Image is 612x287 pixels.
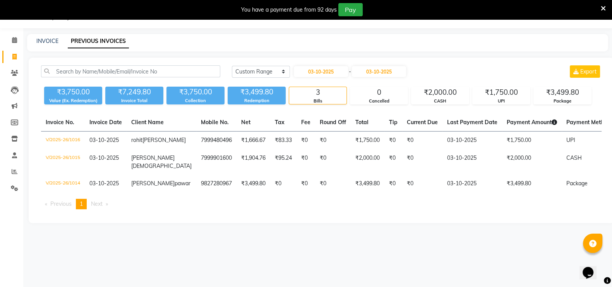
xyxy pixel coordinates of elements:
[175,180,190,187] span: pawar
[384,175,402,193] td: ₹0
[534,87,591,98] div: ₹3,499.80
[289,98,346,104] div: Bills
[411,98,469,104] div: CASH
[166,87,225,97] div: ₹3,750.00
[89,119,122,126] span: Invoice Date
[402,132,442,150] td: ₹0
[166,97,225,104] div: Collection
[241,6,337,14] div: You have a payment due from 92 days
[105,87,163,97] div: ₹7,249.80
[442,132,502,150] td: 03-10-2025
[44,97,102,104] div: Value (Ex. Redemption)
[315,132,351,150] td: ₹0
[228,97,286,104] div: Redemption
[237,175,270,193] td: ₹3,499.80
[402,175,442,193] td: ₹0
[142,137,186,143] span: [PERSON_NAME]
[41,65,220,77] input: Search by Name/Mobile/Email/Invoice No
[237,149,270,175] td: ₹1,904.76
[131,180,175,187] span: [PERSON_NAME]
[196,132,237,150] td: 7999480496
[442,149,502,175] td: 03-10-2025
[131,137,142,143] span: rohit
[131,119,164,126] span: Client Name
[580,68,597,75] span: Export
[241,119,250,126] span: Net
[80,200,83,207] span: 1
[566,180,588,187] span: Package
[237,132,270,150] td: ₹1,666.67
[473,98,530,104] div: UPI
[351,175,384,193] td: ₹3,499.80
[36,38,58,44] a: INVOICE
[349,68,351,76] span: -
[534,98,591,104] div: Package
[507,119,557,126] span: Payment Amount
[351,132,384,150] td: ₹1,750.00
[570,65,600,78] button: Export
[442,175,502,193] td: 03-10-2025
[297,149,315,175] td: ₹0
[89,137,119,143] span: 03-10-2025
[228,87,286,97] div: ₹3,499.80
[41,199,602,209] nav: Pagination
[50,200,72,207] span: Previous
[297,132,315,150] td: ₹0
[297,175,315,193] td: ₹0
[350,87,408,98] div: 0
[315,149,351,175] td: ₹0
[566,154,582,161] span: CASH
[105,97,163,104] div: Invoice Total
[411,87,469,98] div: ₹2,000.00
[196,149,237,175] td: 7999901600
[301,119,310,126] span: Fee
[89,180,119,187] span: 03-10-2025
[355,119,369,126] span: Total
[41,175,85,193] td: V/2025-26/1014
[196,175,237,193] td: 9827280967
[502,175,562,193] td: ₹3,499.80
[41,132,85,150] td: V/2025-26/1016
[315,175,351,193] td: ₹0
[338,3,363,16] button: Pay
[320,119,346,126] span: Round Off
[351,149,384,175] td: ₹2,000.00
[384,132,402,150] td: ₹0
[46,119,74,126] span: Invoice No.
[44,87,102,97] div: ₹3,750.00
[473,87,530,98] div: ₹1,750.00
[131,162,192,169] span: [DEMOGRAPHIC_DATA]
[41,149,85,175] td: V/2025-26/1015
[131,154,175,161] span: [PERSON_NAME]
[350,98,408,104] div: Cancelled
[402,149,442,175] td: ₹0
[270,149,297,175] td: ₹95.24
[352,66,406,77] input: End Date
[89,154,119,161] span: 03-10-2025
[502,149,562,175] td: ₹2,000.00
[502,132,562,150] td: ₹1,750.00
[289,87,346,98] div: 3
[566,137,575,143] span: UPI
[275,119,285,126] span: Tax
[294,66,348,77] input: Start Date
[91,200,103,207] span: Next
[270,132,297,150] td: ₹83.33
[579,256,604,279] iframe: chat widget
[447,119,497,126] span: Last Payment Date
[68,34,129,48] a: PREVIOUS INVOICES
[389,119,398,126] span: Tip
[270,175,297,193] td: ₹0
[201,119,229,126] span: Mobile No.
[407,119,438,126] span: Current Due
[384,149,402,175] td: ₹0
